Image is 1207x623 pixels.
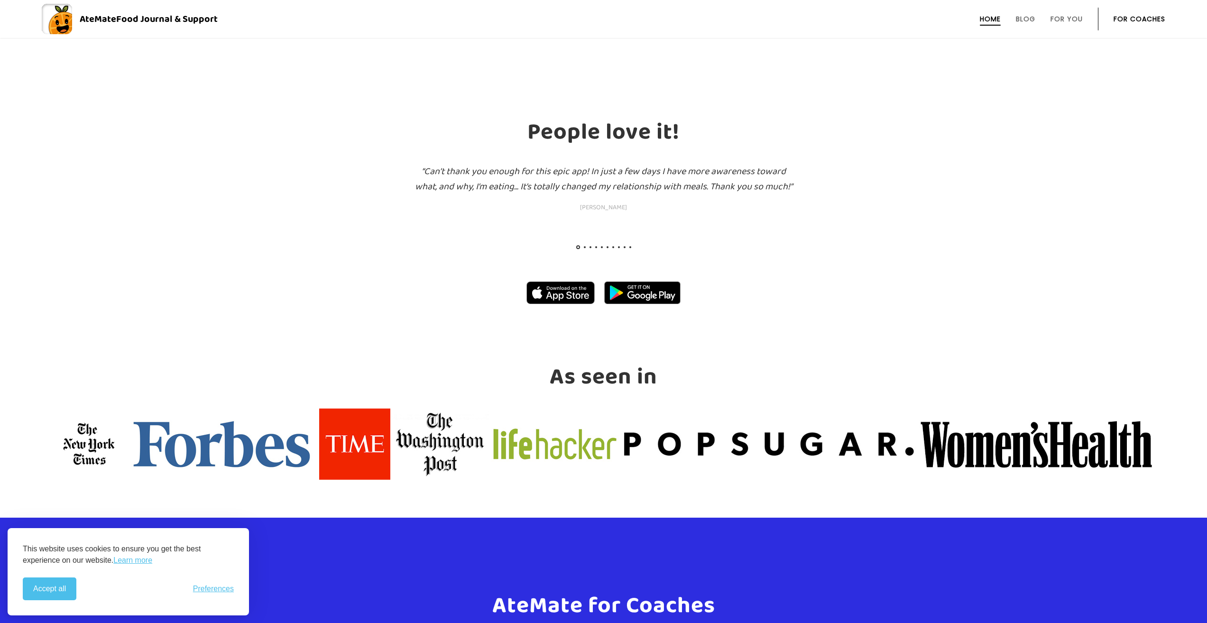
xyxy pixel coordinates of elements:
h2: AteMate for Coaches [414,594,793,618]
img: badge-download-apple.svg [526,281,595,304]
span: Food Journal & Support [116,11,218,27]
img: logo_asseenin_wpost.jpg [392,409,489,480]
a: For Coaches [1114,15,1165,23]
h3: “Can’t thank you enough for this epic app! In just a few days I have more awareness toward what, ... [414,164,793,213]
a: Home [980,15,1001,23]
span: [PERSON_NAME] [414,202,793,213]
img: logo_asseenin_forbes.jpg [127,409,317,480]
img: logo_asseenin_nytimes.jpg [54,409,125,480]
h2: As seen in [11,365,1196,390]
img: logo_asseenin_lifehacker.jpg [491,409,619,480]
p: This website uses cookies to ensure you get the best experience on our website. [23,543,234,566]
span: Preferences [193,585,234,593]
button: Accept all cookies [23,577,76,600]
img: logo_asseenin_popsugar.jpg [621,409,917,480]
img: logo_asseenin_womenshealthmag.jpg [919,420,1154,468]
a: Blog [1016,15,1035,23]
img: logo_asseenin_time.jpg [319,409,390,480]
img: badge-download-google.png [604,281,681,304]
a: AteMateFood Journal & Support [42,4,1165,34]
a: Learn more [113,555,152,566]
button: Toggle preferences [193,585,234,593]
a: For You [1050,15,1083,23]
div: AteMate [72,11,218,27]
